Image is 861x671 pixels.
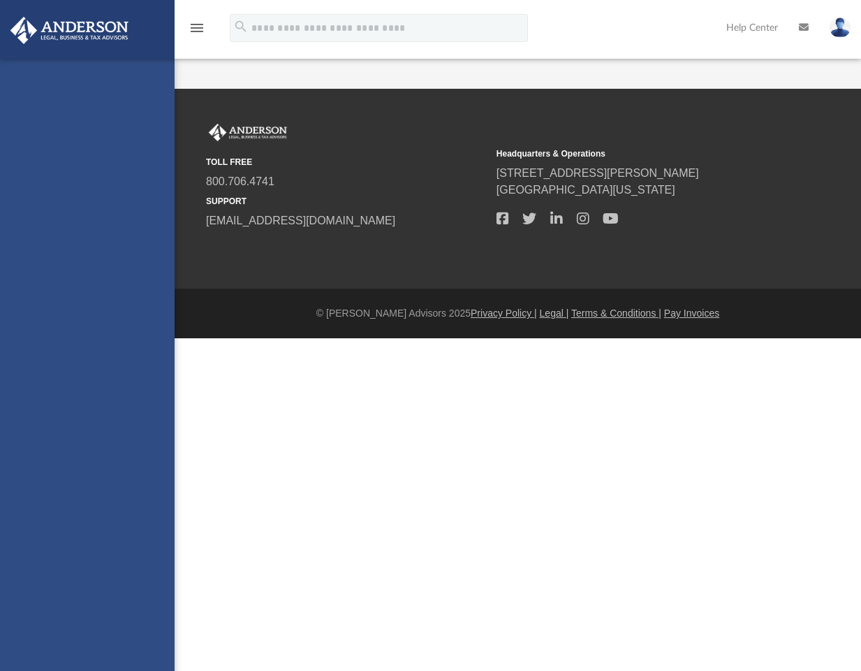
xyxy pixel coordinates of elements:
[830,17,851,38] img: User Pic
[206,124,290,142] img: Anderson Advisors Platinum Portal
[571,308,661,319] a: Terms & Conditions |
[175,306,861,321] div: © [PERSON_NAME] Advisors 2025
[206,156,487,168] small: TOLL FREE
[664,308,719,319] a: Pay Invoices
[206,215,395,226] a: [EMAIL_ADDRESS][DOMAIN_NAME]
[233,19,249,34] i: search
[6,17,133,44] img: Anderson Advisors Platinum Portal
[540,308,569,319] a: Legal |
[471,308,537,319] a: Privacy Policy |
[206,195,487,208] small: SUPPORT
[496,147,777,160] small: Headquarters & Operations
[496,184,675,196] a: [GEOGRAPHIC_DATA][US_STATE]
[189,27,205,36] a: menu
[206,175,274,187] a: 800.706.4741
[496,167,699,179] a: [STREET_ADDRESS][PERSON_NAME]
[189,20,205,36] i: menu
